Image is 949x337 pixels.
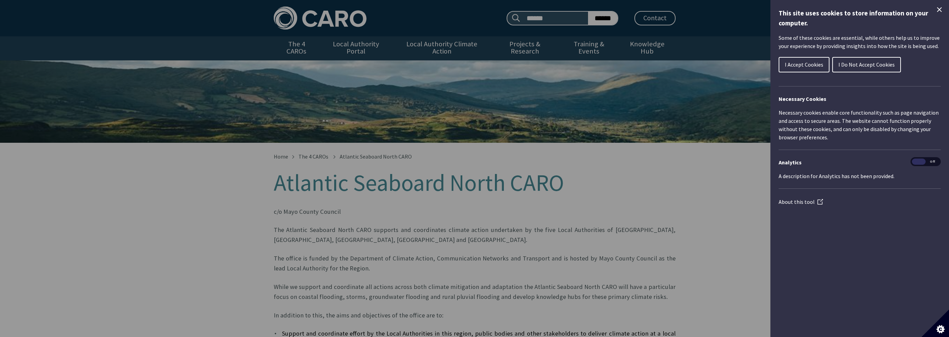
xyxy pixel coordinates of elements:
p: Some of these cookies are essential, while others help us to improve your experience by providing... [779,34,941,50]
a: About this tool [779,198,823,205]
p: Necessary cookies enable core functionality such as page navigation and access to secure areas. T... [779,108,941,141]
span: On [912,159,926,165]
button: Close Cookie Control [935,5,944,14]
span: Off [926,159,939,165]
button: Set cookie preferences [922,310,949,337]
h2: Necessary Cookies [779,95,941,103]
span: I Do Not Accept Cookies [838,61,895,68]
h1: This site uses cookies to store information on your computer. [779,8,941,28]
p: A description for Analytics has not been provided. [779,172,941,180]
button: I Do Not Accept Cookies [832,57,901,72]
button: I Accept Cookies [779,57,829,72]
span: I Accept Cookies [785,61,823,68]
h3: Analytics [779,158,941,166]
